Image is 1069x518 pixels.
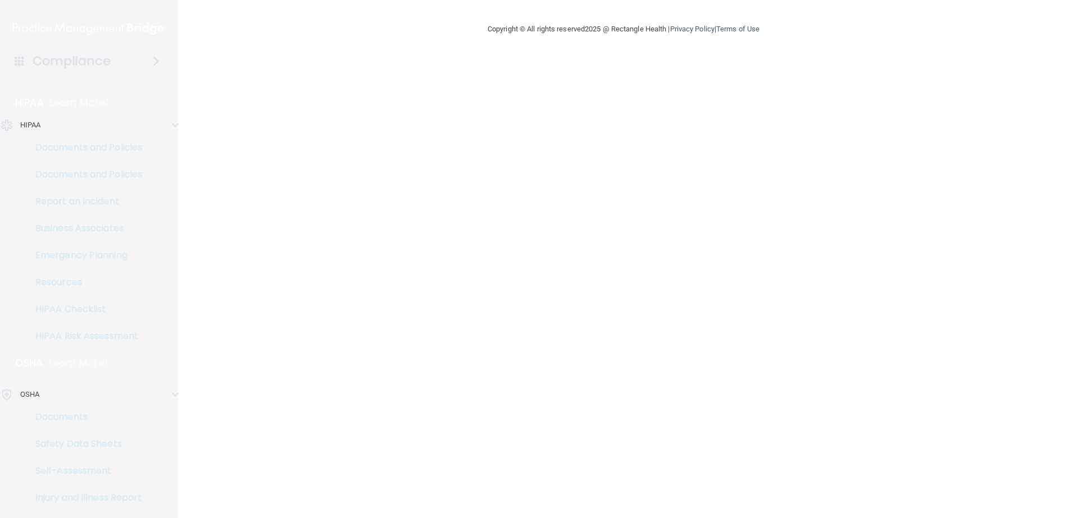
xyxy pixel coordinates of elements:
p: Injury and Illness Report [7,492,161,503]
p: Emergency Planning [7,250,161,261]
p: HIPAA [15,96,44,109]
p: OSHA [20,388,39,401]
div: Copyright © All rights reserved 2025 @ Rectangle Health | | [418,11,829,47]
p: Report an Incident [7,196,161,207]
p: Learn More! [49,356,108,370]
p: Safety Data Sheets [7,438,161,450]
a: Terms of Use [716,25,759,33]
p: HIPAA Risk Assessment [7,331,161,342]
img: PMB logo [13,17,166,40]
p: Documents and Policies [7,169,161,180]
p: Learn More! [49,96,109,109]
p: HIPAA [20,118,41,132]
p: Self-Assessment [7,465,161,476]
p: Documents and Policies [7,142,161,153]
p: Resources [7,277,161,288]
p: Documents [7,411,161,423]
p: HIPAA Checklist [7,304,161,315]
p: OSHA [15,356,43,370]
p: Business Associates [7,223,161,234]
h4: Compliance [33,53,111,69]
a: Privacy Policy [670,25,715,33]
